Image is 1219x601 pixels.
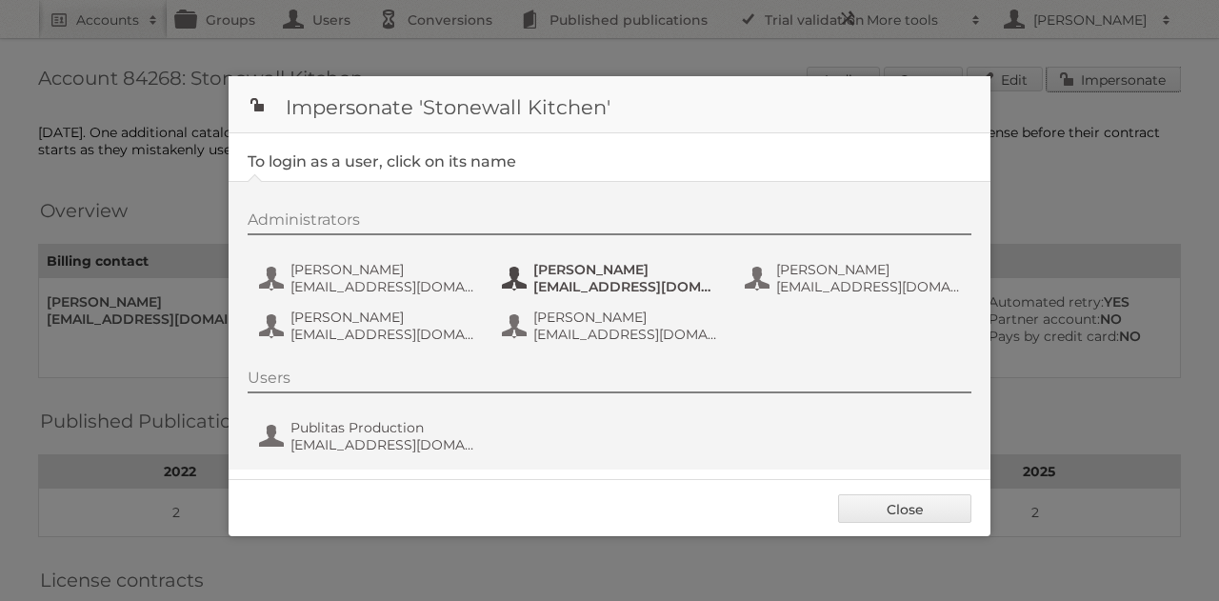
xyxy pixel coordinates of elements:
span: [EMAIL_ADDRESS][DOMAIN_NAME] [290,326,475,343]
div: Users [248,369,971,393]
button: [PERSON_NAME] [EMAIL_ADDRESS][DOMAIN_NAME] [500,259,724,297]
span: [PERSON_NAME] [533,261,718,278]
span: [EMAIL_ADDRESS][DOMAIN_NAME] [533,326,718,343]
h1: Impersonate 'Stonewall Kitchen' [229,76,990,133]
a: Close [838,494,971,523]
button: [PERSON_NAME] [EMAIL_ADDRESS][DOMAIN_NAME] [257,259,481,297]
span: [EMAIL_ADDRESS][DOMAIN_NAME] [533,278,718,295]
button: Publitas Production [EMAIL_ADDRESS][DOMAIN_NAME] [257,417,481,455]
span: [EMAIL_ADDRESS][DOMAIN_NAME] [290,278,475,295]
legend: To login as a user, click on its name [248,152,516,170]
span: Publitas Production [290,419,475,436]
button: [PERSON_NAME] [EMAIL_ADDRESS][DOMAIN_NAME] [743,259,967,297]
div: Administrators [248,210,971,235]
span: [PERSON_NAME] [776,261,961,278]
button: [PERSON_NAME] [EMAIL_ADDRESS][DOMAIN_NAME] [500,307,724,345]
span: [PERSON_NAME] [290,261,475,278]
button: [PERSON_NAME] [EMAIL_ADDRESS][DOMAIN_NAME] [257,307,481,345]
span: [EMAIL_ADDRESS][DOMAIN_NAME] [290,436,475,453]
span: [PERSON_NAME] [290,309,475,326]
span: [EMAIL_ADDRESS][DOMAIN_NAME] [776,278,961,295]
span: [PERSON_NAME] [533,309,718,326]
